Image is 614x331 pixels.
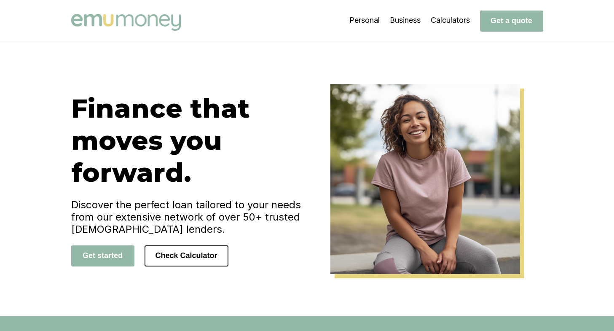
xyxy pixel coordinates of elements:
[71,92,307,188] h1: Finance that moves you forward.
[145,251,228,260] a: Check Calculator
[145,245,228,266] button: Check Calculator
[71,251,134,260] a: Get started
[71,245,134,266] button: Get started
[330,84,520,274] img: Emu Money Home
[480,16,543,25] a: Get a quote
[71,14,181,31] img: Emu Money logo
[71,199,307,235] h4: Discover the perfect loan tailored to your needs from our extensive network of over 50+ trusted [...
[480,11,543,32] button: Get a quote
